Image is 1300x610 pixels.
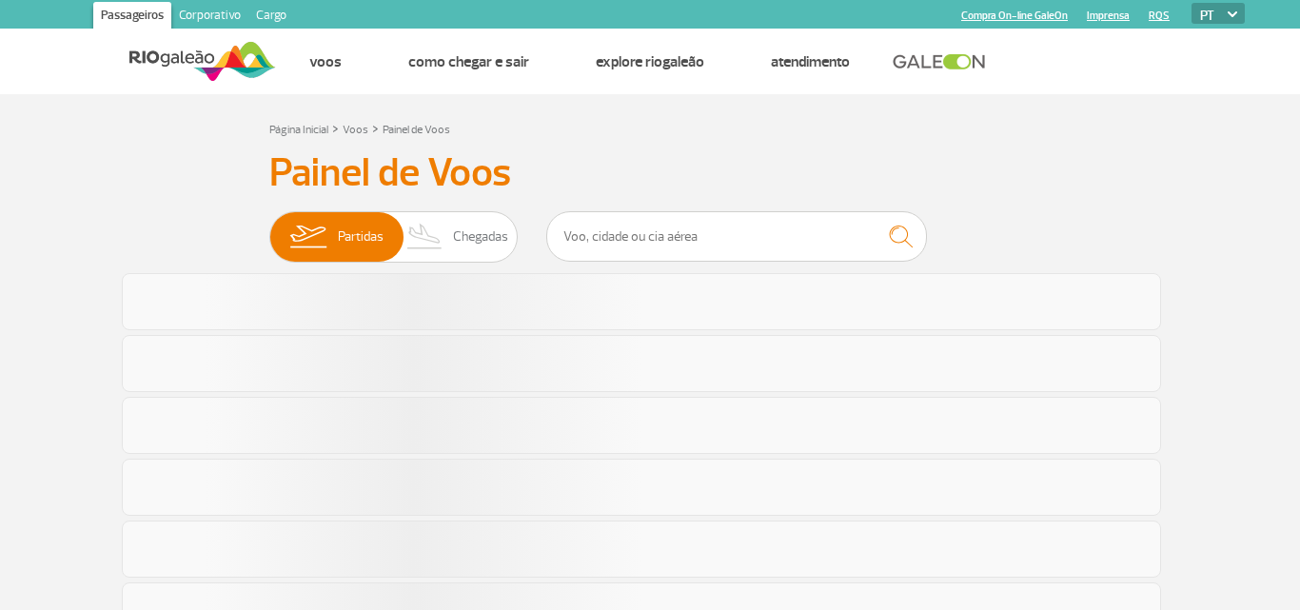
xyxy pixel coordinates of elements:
a: Corporativo [171,2,248,32]
a: Explore RIOgaleão [596,52,704,71]
a: Compra On-line GaleOn [961,10,1068,22]
span: Chegadas [453,212,508,262]
a: Cargo [248,2,294,32]
img: slider-desembarque [397,212,453,262]
span: Partidas [338,212,384,262]
input: Voo, cidade ou cia aérea [546,211,927,262]
a: Voos [343,123,368,137]
a: Passageiros [93,2,171,32]
a: Página Inicial [269,123,328,137]
a: > [332,117,339,139]
a: Atendimento [771,52,850,71]
a: Voos [309,52,342,71]
a: RQS [1149,10,1170,22]
a: Imprensa [1087,10,1130,22]
img: slider-embarque [278,212,338,262]
a: Como chegar e sair [408,52,529,71]
a: Painel de Voos [383,123,450,137]
a: > [372,117,379,139]
h3: Painel de Voos [269,149,1031,197]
